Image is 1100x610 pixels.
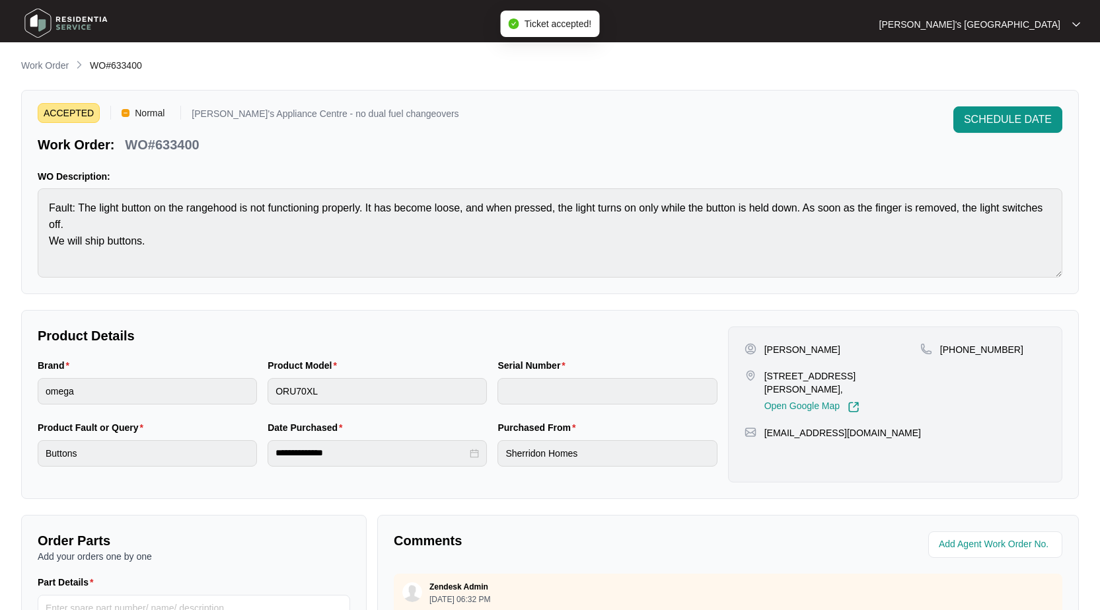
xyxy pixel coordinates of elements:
p: [PHONE_NUMBER] [940,343,1023,356]
span: WO#633400 [90,60,142,71]
span: Ticket accepted! [525,19,591,29]
p: [PERSON_NAME] [764,343,840,356]
p: [DATE] 06:32 PM [429,595,490,603]
p: [PERSON_NAME]'s Appliance Centre - no dual fuel changeovers [192,109,458,123]
input: Purchased From [497,440,717,467]
img: map-pin [745,369,756,381]
span: Normal [129,103,170,123]
label: Purchased From [497,421,581,434]
img: user.svg [402,582,422,602]
input: Add Agent Work Order No. [939,537,1054,553]
img: map-pin [920,343,932,355]
img: dropdown arrow [1072,21,1080,28]
label: Part Details [38,576,99,589]
p: WO Description: [38,170,1062,183]
p: Order Parts [38,531,350,550]
p: Zendesk Admin [429,582,488,592]
button: SCHEDULE DATE [953,106,1062,133]
p: Product Details [38,326,717,345]
label: Product Model [268,359,342,372]
input: Brand [38,378,257,404]
p: [STREET_ADDRESS][PERSON_NAME], [764,369,920,396]
img: Link-External [848,401,860,413]
span: SCHEDULE DATE [964,112,1052,128]
img: user-pin [745,343,756,355]
label: Serial Number [497,359,570,372]
label: Product Fault or Query [38,421,149,434]
p: Work Order [21,59,69,72]
p: Work Order: [38,135,114,154]
img: residentia service logo [20,3,112,43]
p: Add your orders one by one [38,550,350,563]
label: Date Purchased [268,421,348,434]
p: [EMAIL_ADDRESS][DOMAIN_NAME] [764,426,921,439]
textarea: Fault: The light button on the rangehood is not functioning properly. It has become loose, and wh... [38,188,1062,278]
span: check-circle [509,19,519,29]
input: Serial Number [497,378,717,404]
img: Vercel Logo [122,109,129,117]
a: Open Google Map [764,401,860,413]
label: Brand [38,359,75,372]
input: Date Purchased [275,446,467,460]
p: Comments [394,531,719,550]
a: Work Order [18,59,71,73]
p: WO#633400 [125,135,199,154]
input: Product Model [268,378,487,404]
input: Product Fault or Query [38,440,257,467]
span: ACCEPTED [38,103,100,123]
img: map-pin [745,426,756,438]
p: [PERSON_NAME]'s [GEOGRAPHIC_DATA] [879,18,1060,31]
img: chevron-right [74,59,85,70]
